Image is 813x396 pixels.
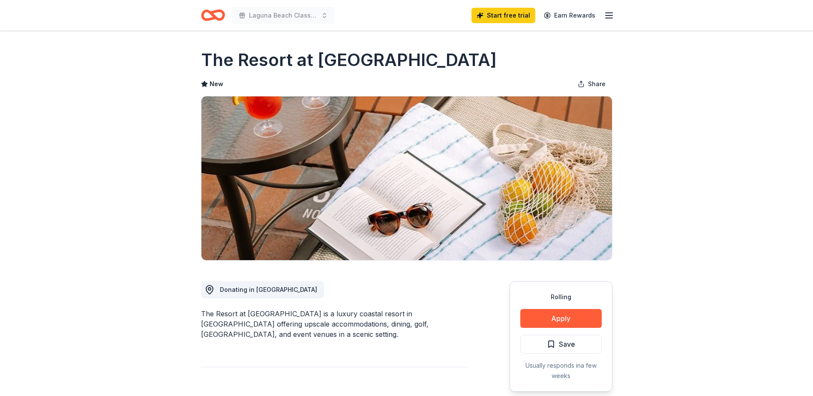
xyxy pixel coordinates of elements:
button: Share [571,75,612,93]
div: Rolling [520,292,602,302]
span: Share [588,79,606,89]
button: Laguna Beach Classic Car Show & Oktoberfest [232,7,335,24]
a: Earn Rewards [539,8,600,23]
span: Donating in [GEOGRAPHIC_DATA] [220,286,317,293]
span: New [210,79,223,89]
div: The Resort at [GEOGRAPHIC_DATA] is a luxury coastal resort in [GEOGRAPHIC_DATA] offering upscale ... [201,309,468,339]
span: Laguna Beach Classic Car Show & Oktoberfest [249,10,318,21]
img: Image for The Resort at Pelican Hill [201,96,612,260]
button: Apply [520,309,602,328]
button: Save [520,335,602,354]
a: Start free trial [471,8,535,23]
span: Save [559,339,575,350]
h1: The Resort at [GEOGRAPHIC_DATA] [201,48,497,72]
div: Usually responds in a few weeks [520,360,602,381]
a: Home [201,5,225,25]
